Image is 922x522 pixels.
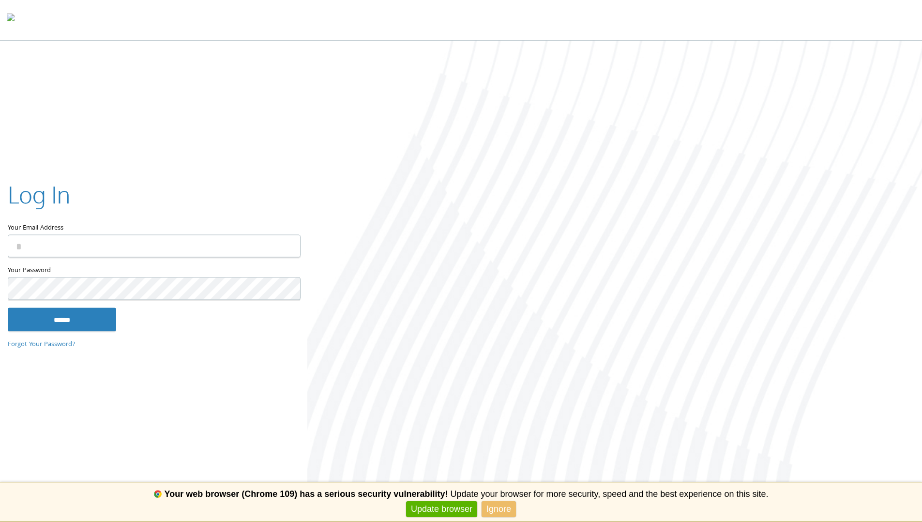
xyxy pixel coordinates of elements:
[450,489,768,499] span: Update your browser for more security, speed and the best experience on this site.
[406,501,477,517] a: Update browser
[8,339,76,350] a: Forgot Your Password?
[165,489,448,499] b: Your web browser (Chrome 109) has a serious security vulnerability!
[8,178,70,211] h2: Log In
[482,501,516,517] a: Ignore
[8,265,300,277] label: Your Password
[7,10,15,29] img: todyl-logo-dark.svg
